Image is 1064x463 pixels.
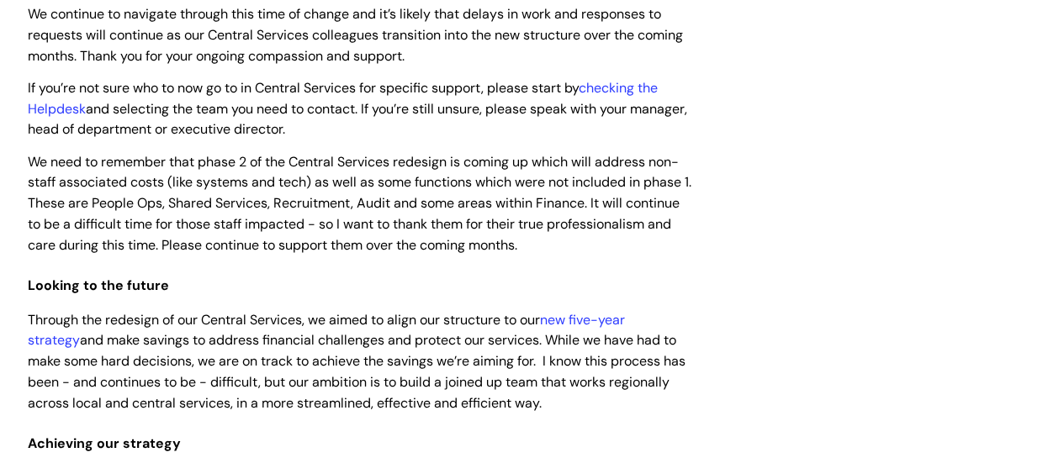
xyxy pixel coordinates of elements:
[28,311,686,412] span: Through the redesign of our Central Services, we aimed to align our structure to our and make sav...
[28,276,169,294] span: Looking to the future
[28,153,691,254] span: We need to remember that phase 2 of the Central Services redesign is coming up which will address...
[28,79,687,139] span: If you’re not sure who to now go to in Central Services for specific support, please start by and...
[28,79,658,118] a: checking the Helpdesk
[28,434,181,452] span: Achieving our strategy
[28,5,683,65] span: We continue to navigate through this time of change and it’s likely that delays in work and respo...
